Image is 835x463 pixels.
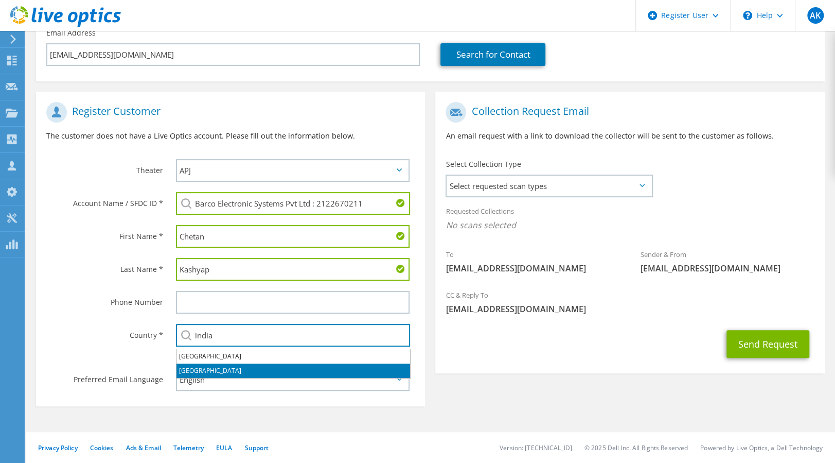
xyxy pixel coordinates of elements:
[435,200,824,238] div: Requested Collections
[126,443,161,452] a: Ads & Email
[726,330,809,358] button: Send Request
[743,11,752,20] svg: \n
[446,219,814,231] span: No scans selected
[446,263,619,274] span: [EMAIL_ADDRESS][DOMAIN_NAME]
[46,192,163,209] label: Account Name / SFDC ID *
[46,368,163,385] label: Preferred Email Language
[173,443,204,452] a: Telemetry
[216,443,232,452] a: EULA
[446,130,814,142] p: An email request with a link to download the collector will be sent to the customer as follows.
[46,102,410,123] h1: Register Customer
[584,443,688,452] li: © 2025 Dell Inc. All Rights Reserved
[807,7,824,24] span: AK
[176,349,410,364] li: [GEOGRAPHIC_DATA]
[500,443,572,452] li: Version: [TECHNICAL_ID]
[435,284,824,320] div: CC & Reply To
[446,102,809,123] h1: Collection Request Email
[90,443,114,452] a: Cookies
[447,176,651,196] span: Select requested scan types
[630,244,825,279] div: Sender & From
[46,130,415,142] p: The customer does not have a Live Optics account. Please fill out the information below.
[46,291,163,307] label: Phone Number
[446,159,521,169] label: Select Collection Type
[176,364,410,378] li: [GEOGRAPHIC_DATA]
[700,443,823,452] li: Powered by Live Optics, a Dell Technology
[46,225,163,242] label: First Name *
[176,348,231,356] span: Country is required
[46,324,163,340] label: Country *
[641,263,814,274] span: [EMAIL_ADDRESS][DOMAIN_NAME]
[440,43,545,66] a: Search for Contact
[46,258,163,275] label: Last Name *
[435,244,630,279] div: To
[46,159,163,176] label: Theater
[38,443,78,452] a: Privacy Policy
[244,443,269,452] a: Support
[446,303,814,315] span: [EMAIL_ADDRESS][DOMAIN_NAME]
